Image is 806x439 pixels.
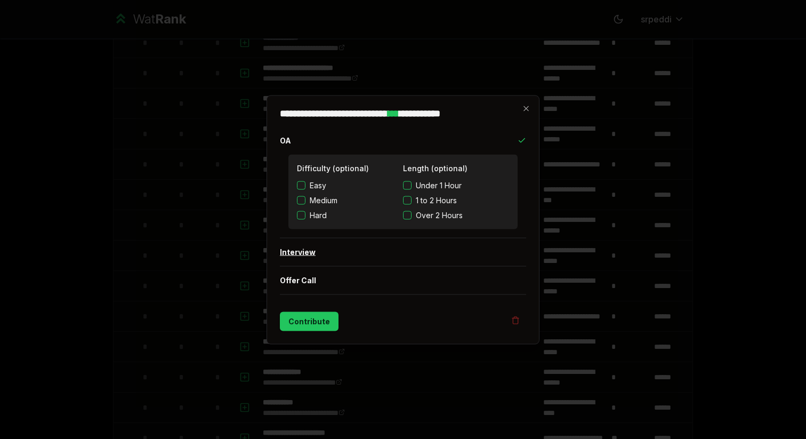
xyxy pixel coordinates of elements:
[280,154,526,237] div: OA
[280,266,526,294] button: Offer Call
[297,163,369,172] label: Difficulty (optional)
[297,211,305,219] button: Hard
[403,211,412,219] button: Over 2 Hours
[416,180,462,190] span: Under 1 Hour
[310,195,337,205] span: Medium
[403,181,412,189] button: Under 1 Hour
[403,163,468,172] label: Length (optional)
[280,126,526,154] button: OA
[297,196,305,204] button: Medium
[297,181,305,189] button: Easy
[280,238,526,266] button: Interview
[280,312,338,331] button: Contribute
[416,210,463,220] span: Over 2 Hours
[416,195,457,205] span: 1 to 2 Hours
[403,196,412,204] button: 1 to 2 Hours
[310,210,327,220] span: Hard
[310,180,326,190] span: Easy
